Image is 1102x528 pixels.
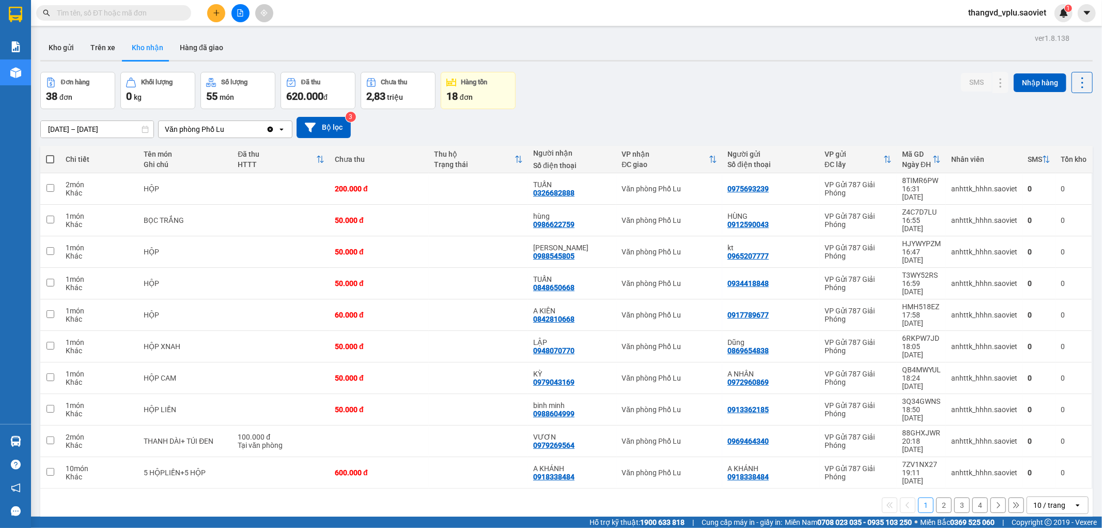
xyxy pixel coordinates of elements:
[1082,8,1092,18] span: caret-down
[533,370,611,378] div: KỲ
[533,220,575,229] div: 0986622759
[533,149,611,157] div: Người nhận
[897,146,946,173] th: Toggle SortBy
[1061,374,1087,382] div: 0
[1028,248,1050,256] div: 0
[144,469,227,477] div: 5 HỘPLIỀN+5 HỘP
[727,244,814,252] div: kt
[533,275,611,283] div: TUẤN
[335,216,424,224] div: 50.000 đ
[622,342,717,351] div: Văn phòng Phố Lu
[335,155,424,163] div: Chưa thu
[366,90,385,102] span: 2,83
[951,374,1017,382] div: anhttk_hhhn.saoviet
[1061,248,1087,256] div: 0
[825,338,892,355] div: VP Gửi 787 Giải Phóng
[10,67,21,78] img: warehouse-icon
[533,338,611,346] div: LẬP
[951,279,1017,288] div: anhttk_hhhn.saoviet
[1059,8,1068,18] img: icon-new-feature
[961,73,992,92] button: SMS
[323,93,328,101] span: đ
[40,35,82,60] button: Kho gửi
[616,146,722,173] th: Toggle SortBy
[1028,374,1050,382] div: 0
[66,252,134,260] div: Khác
[622,311,717,319] div: Văn phòng Phố Lu
[1028,342,1050,351] div: 0
[238,160,316,169] div: HTTT
[237,9,244,17] span: file-add
[902,303,941,311] div: HMH518EZ
[381,79,408,86] div: Chưa thu
[727,220,769,229] div: 0912590043
[533,401,611,410] div: binh minh
[206,90,218,102] span: 55
[220,93,234,101] span: món
[902,185,941,201] div: 16:31 [DATE]
[238,150,316,158] div: Đã thu
[622,185,717,193] div: Văn phòng Phố Lu
[221,79,247,86] div: Số lượng
[727,405,769,414] div: 0913362185
[66,473,134,481] div: Khác
[1078,4,1096,22] button: caret-down
[727,160,814,169] div: Số điện thoại
[533,473,575,481] div: 0918338484
[301,79,320,86] div: Đã thu
[951,405,1017,414] div: anhttk_hhhn.saoviet
[144,160,227,169] div: Ghi chú
[825,150,883,158] div: VP gửi
[785,517,912,528] span: Miền Nam
[727,464,814,473] div: A KHÁNH
[1061,405,1087,414] div: 0
[82,35,123,60] button: Trên xe
[825,401,892,418] div: VP Gửi 787 Giải Phóng
[213,9,220,17] span: plus
[66,346,134,355] div: Khác
[1045,519,1052,526] span: copyright
[66,338,134,346] div: 1 món
[1061,437,1087,445] div: 0
[825,160,883,169] div: ĐC lấy
[260,9,268,17] span: aim
[951,311,1017,319] div: anhttk_hhhn.saoviet
[335,342,424,351] div: 50.000 đ
[902,239,941,248] div: HJYWYPZM
[727,252,769,260] div: 0965207777
[622,248,717,256] div: Văn phòng Phố Lu
[1028,185,1050,193] div: 0
[902,460,941,469] div: 7ZV1NX27
[66,441,134,449] div: Khác
[144,248,227,256] div: HỘP
[533,346,575,355] div: 0948070770
[533,410,575,418] div: 0988604999
[960,6,1054,19] span: thangvd_vplu.saoviet
[825,275,892,292] div: VP Gửi 787 Giải Phóng
[144,311,227,319] div: HỘP
[361,72,436,109] button: Chưa thu2,83 triệu
[144,374,227,382] div: HỘP CAM
[231,4,250,22] button: file-add
[817,518,912,526] strong: 0708 023 035 - 0935 103 250
[66,464,134,473] div: 10 món
[266,125,274,133] svg: Clear value
[1061,155,1087,163] div: Tồn kho
[144,405,227,414] div: HỘP LIỀN
[434,160,515,169] div: Trạng thái
[533,212,611,220] div: hùng
[954,497,970,513] button: 3
[10,41,21,52] img: solution-icon
[460,93,473,101] span: đơn
[825,244,892,260] div: VP Gửi 787 Giải Phóng
[825,433,892,449] div: VP Gửi 787 Giải Phóng
[144,185,227,193] div: HỘP
[902,437,941,454] div: 20:18 [DATE]
[387,93,403,101] span: triệu
[1028,469,1050,477] div: 0
[126,90,132,102] span: 0
[902,397,941,405] div: 3Q34GWNS
[902,311,941,327] div: 17:58 [DATE]
[914,520,918,524] span: ⚪️
[335,374,424,382] div: 50.000 đ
